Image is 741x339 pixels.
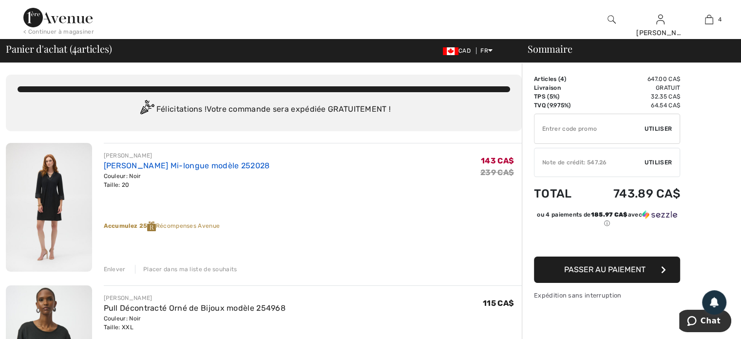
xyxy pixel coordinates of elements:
span: CAD [443,47,475,54]
td: TVQ (9.975%) [534,101,587,110]
a: Pull Décontracté Orné de Bijoux modèle 254968 [104,303,286,313]
img: Reward-Logo.svg [147,221,156,231]
span: FR [480,47,493,54]
span: 185.97 CA$ [590,211,627,218]
img: Sezzle [642,210,677,219]
a: Se connecter [656,15,665,24]
div: Sommaire [516,44,735,54]
span: Passer au paiement [564,265,646,274]
td: TPS (5%) [534,92,587,101]
img: 1ère Avenue [23,8,93,27]
div: Enlever [104,265,126,274]
img: Robe Droite Mi-longue modèle 252028 [6,143,92,272]
input: Code promo [534,114,645,143]
div: [PERSON_NAME] [104,294,286,302]
strong: Accumulez 25 [104,222,156,229]
span: Utiliser [645,124,672,133]
s: 239 CA$ [480,168,514,177]
div: Placer dans ma liste de souhaits [135,265,237,274]
span: Utiliser [645,158,672,167]
iframe: PayPal-paypal [534,231,680,253]
td: 64.54 CA$ [587,101,680,110]
td: Total [534,177,587,210]
img: Mon panier [705,14,713,25]
span: 143 CA$ [481,156,514,165]
td: 647.00 CA$ [587,75,680,83]
img: recherche [608,14,616,25]
div: ou 4 paiements de avec [534,210,680,228]
div: < Continuer à magasiner [23,27,94,36]
span: 4 [72,41,77,54]
a: 4 [685,14,733,25]
div: Félicitations ! Votre commande sera expédiée GRATUITEMENT ! [18,100,510,120]
div: Couleur: Noir Taille: XXL [104,314,286,332]
span: 115 CA$ [483,299,514,308]
span: Panier d'achat ( articles) [6,44,112,54]
div: Couleur: Noir Taille: 20 [104,172,270,189]
td: 32.35 CA$ [587,92,680,101]
div: Note de crédit: 547.26 [534,158,645,167]
button: Passer au paiement [534,257,680,283]
div: [PERSON_NAME] [104,151,270,160]
a: [PERSON_NAME] Mi-longue modèle 252028 [104,161,270,170]
div: Expédition sans interruption [534,291,680,300]
div: [PERSON_NAME] [636,28,684,38]
td: 743.89 CA$ [587,177,680,210]
img: Mes infos [656,14,665,25]
span: 4 [560,76,564,82]
img: Canadian Dollar [443,47,458,55]
td: Articles ( ) [534,75,587,83]
td: Gratuit [587,83,680,92]
div: ou 4 paiements de185.97 CA$avecSezzle Cliquez pour en savoir plus sur Sezzle [534,210,680,231]
img: Congratulation2.svg [137,100,156,120]
div: Récompenses Avenue [104,221,522,231]
span: 4 [718,15,722,24]
td: Livraison [534,83,587,92]
iframe: Ouvre un widget dans lequel vous pouvez chatter avec l’un de nos agents [679,310,731,334]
